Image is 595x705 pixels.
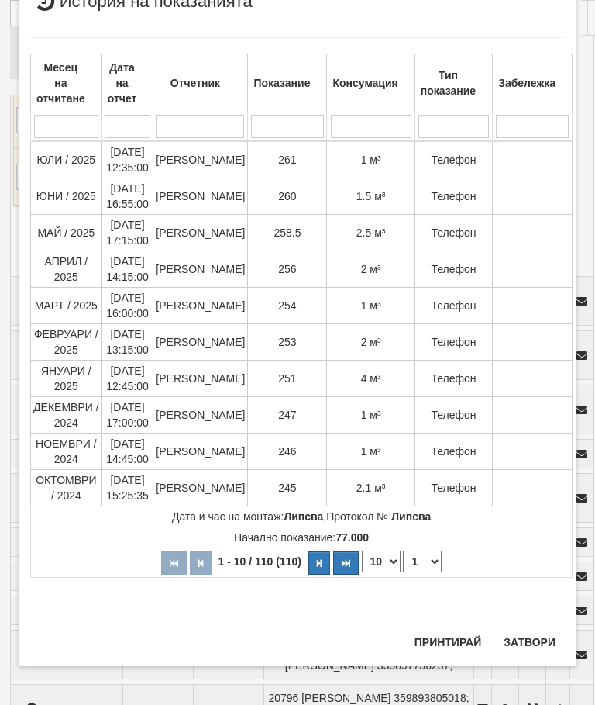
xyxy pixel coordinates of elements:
[278,299,296,312] span: 254
[332,77,397,89] b: Консумация
[273,226,301,239] span: 258.5
[234,531,369,544] span: Начално показание:
[153,361,248,397] td: [PERSON_NAME]
[405,630,490,655] button: Принтирай
[31,506,573,527] td: ,
[161,551,187,575] button: Първа страница
[414,141,492,178] td: Телефон
[101,141,153,178] td: [DATE] 12:35:00
[36,61,85,105] b: Месец на отчитане
[153,324,248,361] td: [PERSON_NAME]
[361,372,381,385] span: 4 м³
[31,361,102,397] td: ЯНУАРИ / 2025
[361,336,381,348] span: 2 м³
[153,434,248,470] td: [PERSON_NAME]
[361,409,381,421] span: 1 м³
[335,531,369,544] strong: 77.000
[284,510,323,523] strong: Липсва
[414,397,492,434] td: Телефон
[278,482,296,494] span: 245
[414,470,492,506] td: Телефон
[362,551,401,572] select: Брой редове на страница
[153,54,248,112] th: Отчетник: No sort applied, activate to apply an ascending sort
[101,397,153,434] td: [DATE] 17:00:00
[361,445,381,458] span: 1 м³
[253,77,310,89] b: Показание
[101,434,153,470] td: [DATE] 14:45:00
[414,434,492,470] td: Телефон
[31,54,102,112] th: Месец на отчитане: No sort applied, activate to apply an ascending sort
[403,551,442,572] select: Страница номер
[421,69,476,97] b: Тип показание
[333,551,359,575] button: Последна страница
[31,288,102,324] td: МАРТ / 2025
[31,141,102,178] td: ЮЛИ / 2025
[31,470,102,506] td: ОКТОМВРИ / 2024
[31,324,102,361] td: ФЕВРУАРИ / 2025
[101,470,153,506] td: [DATE] 15:25:35
[327,54,414,112] th: Консумация: No sort applied, activate to apply an ascending sort
[278,190,296,202] span: 260
[414,251,492,288] td: Телефон
[153,397,248,434] td: [PERSON_NAME]
[361,154,381,166] span: 1 м³
[101,361,153,397] td: [DATE] 12:45:00
[361,299,381,312] span: 1 м³
[153,251,248,288] td: [PERSON_NAME]
[278,154,296,166] span: 261
[153,178,248,215] td: [PERSON_NAME]
[414,178,492,215] td: Телефон
[153,141,248,178] td: [PERSON_NAME]
[101,54,153,112] th: Дата на отчет: No sort applied, activate to apply an ascending sort
[101,324,153,361] td: [DATE] 13:15:00
[172,510,323,523] span: Дата и час на монтаж:
[170,77,220,89] b: Отчетник
[308,551,330,575] button: Следваща страница
[414,54,492,112] th: Тип показание: No sort applied, activate to apply an ascending sort
[108,61,137,105] b: Дата на отчет
[31,397,102,434] td: ДЕКЕМВРИ / 2024
[31,215,102,251] td: МАЙ / 2025
[326,510,431,523] span: Протокол №:
[414,324,492,361] td: Телефон
[101,251,153,288] td: [DATE] 14:15:00
[31,178,102,215] td: ЮНИ / 2025
[493,54,573,112] th: Забележка: No sort applied, activate to apply an ascending sort
[101,178,153,215] td: [DATE] 16:55:00
[31,251,102,288] td: АПРИЛ / 2025
[153,470,248,506] td: [PERSON_NAME]
[356,482,386,494] span: 2.1 м³
[278,336,296,348] span: 253
[414,215,492,251] td: Телефон
[356,190,386,202] span: 1.5 м³
[278,445,296,458] span: 246
[248,54,327,112] th: Показание: No sort applied, activate to apply an ascending sort
[101,288,153,324] td: [DATE] 16:00:00
[101,215,153,251] td: [DATE] 17:15:00
[153,288,248,324] td: [PERSON_NAME]
[356,226,386,239] span: 2.5 м³
[498,77,555,89] b: Забележка
[31,434,102,470] td: НОЕМВРИ / 2024
[278,372,296,385] span: 251
[214,555,304,568] span: 1 - 10 / 110 (110)
[190,551,212,575] button: Предишна страница
[414,361,492,397] td: Телефон
[278,409,296,421] span: 247
[153,215,248,251] td: [PERSON_NAME]
[361,263,381,275] span: 2 м³
[494,630,565,655] button: Затвори
[391,510,431,523] strong: Липсва
[278,263,296,275] span: 256
[414,288,492,324] td: Телефон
